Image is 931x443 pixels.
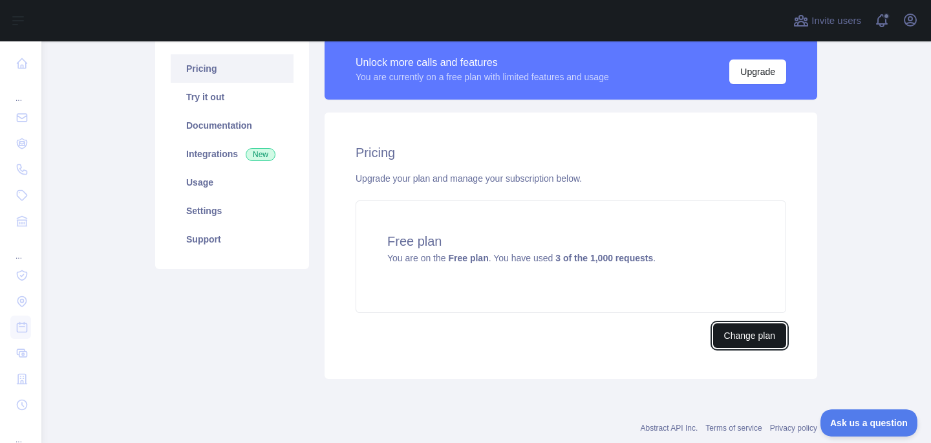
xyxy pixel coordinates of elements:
a: Integrations New [171,140,294,168]
div: ... [10,235,31,261]
a: Abstract API Inc. [641,424,698,433]
a: Settings [171,197,294,225]
a: Terms of service [705,424,762,433]
button: Change plan [713,323,786,348]
div: Unlock more calls and features [356,55,609,70]
button: Invite users [791,10,864,31]
a: Try it out [171,83,294,111]
div: ... [10,78,31,103]
a: Privacy policy [770,424,817,433]
a: Documentation [171,111,294,140]
strong: 3 of the 1,000 requests [555,253,653,263]
iframe: Toggle Customer Support [820,409,918,437]
h2: Pricing [356,144,786,162]
span: Invite users [811,14,861,28]
span: You are on the . You have used . [387,253,656,263]
a: Usage [171,168,294,197]
a: Support [171,225,294,254]
div: You are currently on a free plan with limited features and usage [356,70,609,83]
button: Upgrade [729,59,786,84]
span: New [246,148,275,161]
strong: Free plan [448,253,488,263]
h4: Free plan [387,232,754,250]
a: Pricing [171,54,294,83]
div: Upgrade your plan and manage your subscription below. [356,172,786,185]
